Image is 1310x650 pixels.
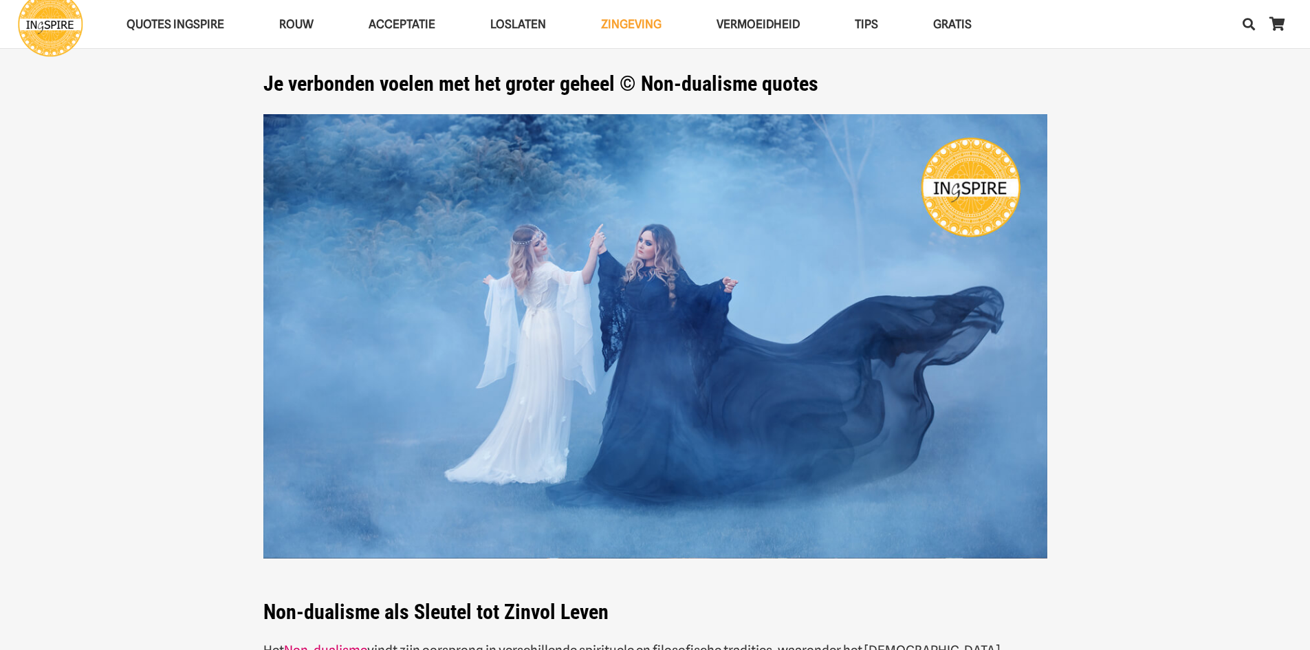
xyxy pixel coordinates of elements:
[490,17,546,31] span: Loslaten
[263,600,609,624] strong: Non-dualisme als Sleutel tot Zinvol Leven
[99,7,252,42] a: QUOTES INGSPIREQUOTES INGSPIRE Menu
[127,17,224,31] span: QUOTES INGSPIRE
[263,114,1047,559] img: De betekenis van non dualiteit en hoe non-dualisme bijdraagt aan zingeving vinden
[369,17,435,31] span: Acceptatie
[574,7,689,42] a: ZingevingZingeving Menu
[933,17,972,31] span: GRATIS
[827,7,906,42] a: TIPSTIPS Menu
[463,7,574,42] a: LoslatenLoslaten Menu
[689,7,827,42] a: VERMOEIDHEIDVERMOEIDHEID Menu
[855,17,878,31] span: TIPS
[252,7,341,42] a: ROUWROUW Menu
[601,17,662,31] span: Zingeving
[1235,7,1263,41] a: Zoeken
[279,17,314,31] span: ROUW
[717,17,800,31] span: VERMOEIDHEID
[341,7,463,42] a: AcceptatieAcceptatie Menu
[263,72,1047,96] h1: Je verbonden voelen met het groter geheel © Non-dualisme quotes
[906,7,999,42] a: GRATISGRATIS Menu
